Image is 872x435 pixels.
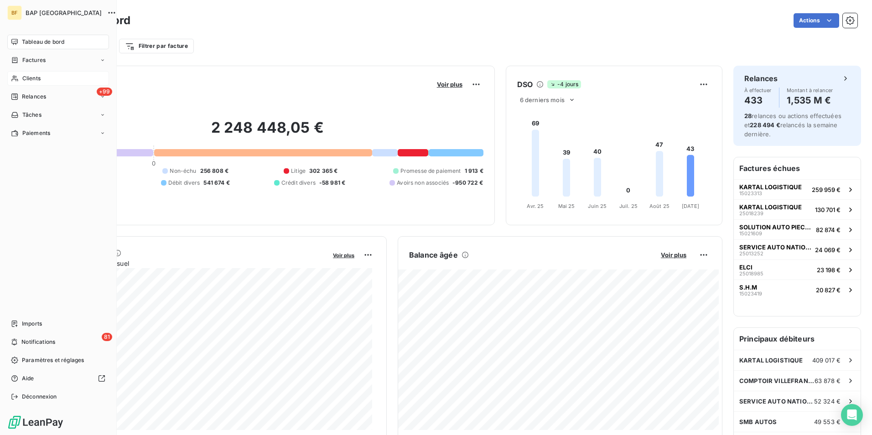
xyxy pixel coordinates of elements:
[558,203,575,209] tspan: Mai 25
[649,203,670,209] tspan: Août 25
[319,179,345,187] span: -58 981 €
[7,415,64,430] img: Logo LeanPay
[119,39,194,53] button: Filtrer par facture
[734,328,861,350] h6: Principaux débiteurs
[22,56,46,64] span: Factures
[22,320,42,328] span: Imports
[841,404,863,426] div: Open Intercom Messenger
[739,223,812,231] span: SOLUTION AUTO PIECES
[787,88,833,93] span: Montant à relancer
[452,179,483,187] span: -950 722 €
[588,203,607,209] tspan: Juin 25
[517,79,533,90] h6: DSO
[658,251,689,259] button: Voir plus
[22,374,34,383] span: Aide
[397,179,449,187] span: Avoirs non associés
[734,259,861,280] button: ELCI2501898523 198 €
[333,252,354,259] span: Voir plus
[815,377,841,384] span: 63 878 €
[203,179,229,187] span: 541 674 €
[22,93,46,101] span: Relances
[434,80,465,88] button: Voir plus
[817,266,841,274] span: 23 198 €
[812,357,841,364] span: 409 017 €
[619,203,638,209] tspan: Juil. 25
[734,219,861,239] button: SOLUTION AUTO PIECES1502160982 874 €
[750,121,780,129] span: 228 494 €
[170,167,196,175] span: Non-échu
[21,338,55,346] span: Notifications
[547,80,581,88] span: -4 jours
[409,249,458,260] h6: Balance âgée
[22,38,64,46] span: Tableau de bord
[816,226,841,233] span: 82 874 €
[816,286,841,294] span: 20 827 €
[739,243,811,251] span: SERVICE AUTO NATIONALE 6
[26,9,102,16] span: BAP [GEOGRAPHIC_DATA]
[787,93,833,108] h4: 1,535 M €
[744,73,778,84] h6: Relances
[200,167,228,175] span: 256 808 €
[744,93,772,108] h4: 433
[739,271,763,276] span: 25018985
[400,167,461,175] span: Promesse de paiement
[22,356,84,364] span: Paramètres et réglages
[814,418,841,425] span: 49 553 €
[152,160,156,167] span: 0
[734,280,861,300] button: S.H.M1502341920 827 €
[739,264,753,271] span: ELCI
[661,251,686,259] span: Voir plus
[22,111,42,119] span: Tâches
[812,186,841,193] span: 259 959 €
[52,119,483,146] h2: 2 248 448,05 €
[739,231,762,236] span: 15021609
[744,112,841,138] span: relances ou actions effectuées et relancés la semaine dernière.
[739,291,762,296] span: 15023419
[744,112,752,119] span: 28
[682,203,699,209] tspan: [DATE]
[97,88,112,96] span: +99
[437,81,462,88] span: Voir plus
[102,333,112,341] span: 81
[739,284,757,291] span: S.H.M
[739,183,802,191] span: KARTAL LOGISTIQUE
[281,179,316,187] span: Crédit divers
[291,167,306,175] span: Litige
[734,199,861,219] button: KARTAL LOGISTIQUE25018239130 701 €
[739,377,815,384] span: COMPTOIR VILLEFRANCHE
[734,179,861,199] button: KARTAL LOGISTIQUE15023313259 959 €
[7,5,22,20] div: BF
[168,179,200,187] span: Débit divers
[527,203,544,209] tspan: Avr. 25
[22,74,41,83] span: Clients
[814,398,841,405] span: 52 324 €
[739,251,763,256] span: 25013252
[22,393,57,401] span: Déconnexion
[815,246,841,254] span: 24 069 €
[739,191,762,196] span: 15023313
[520,96,565,104] span: 6 derniers mois
[309,167,337,175] span: 302 365 €
[739,211,763,216] span: 25018239
[794,13,839,28] button: Actions
[815,206,841,213] span: 130 701 €
[734,239,861,259] button: SERVICE AUTO NATIONALE 62501325224 069 €
[739,357,803,364] span: KARTAL LOGISTIQUE
[330,251,357,259] button: Voir plus
[465,167,483,175] span: 1 913 €
[22,129,50,137] span: Paiements
[7,371,109,386] a: Aide
[744,88,772,93] span: À effectuer
[739,203,802,211] span: KARTAL LOGISTIQUE
[739,418,777,425] span: SMB AUTOS
[52,259,327,268] span: Chiffre d'affaires mensuel
[739,398,814,405] span: SERVICE AUTO NATIONALE 6
[734,157,861,179] h6: Factures échues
